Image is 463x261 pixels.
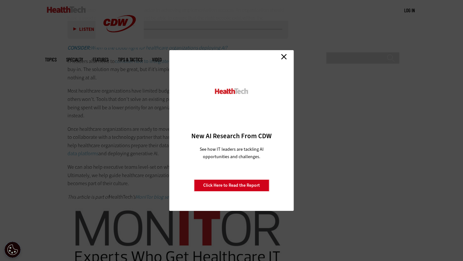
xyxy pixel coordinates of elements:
[279,52,289,61] a: Close
[5,242,21,258] button: Open Preferences
[214,88,249,94] img: HealthTech_0.png
[192,146,271,160] p: See how IT leaders are tackling AI opportunities and challenges.
[181,131,283,140] h3: New AI Research From CDW
[5,242,21,258] div: Cookie Settings
[194,179,269,192] a: Click Here to Read the Report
